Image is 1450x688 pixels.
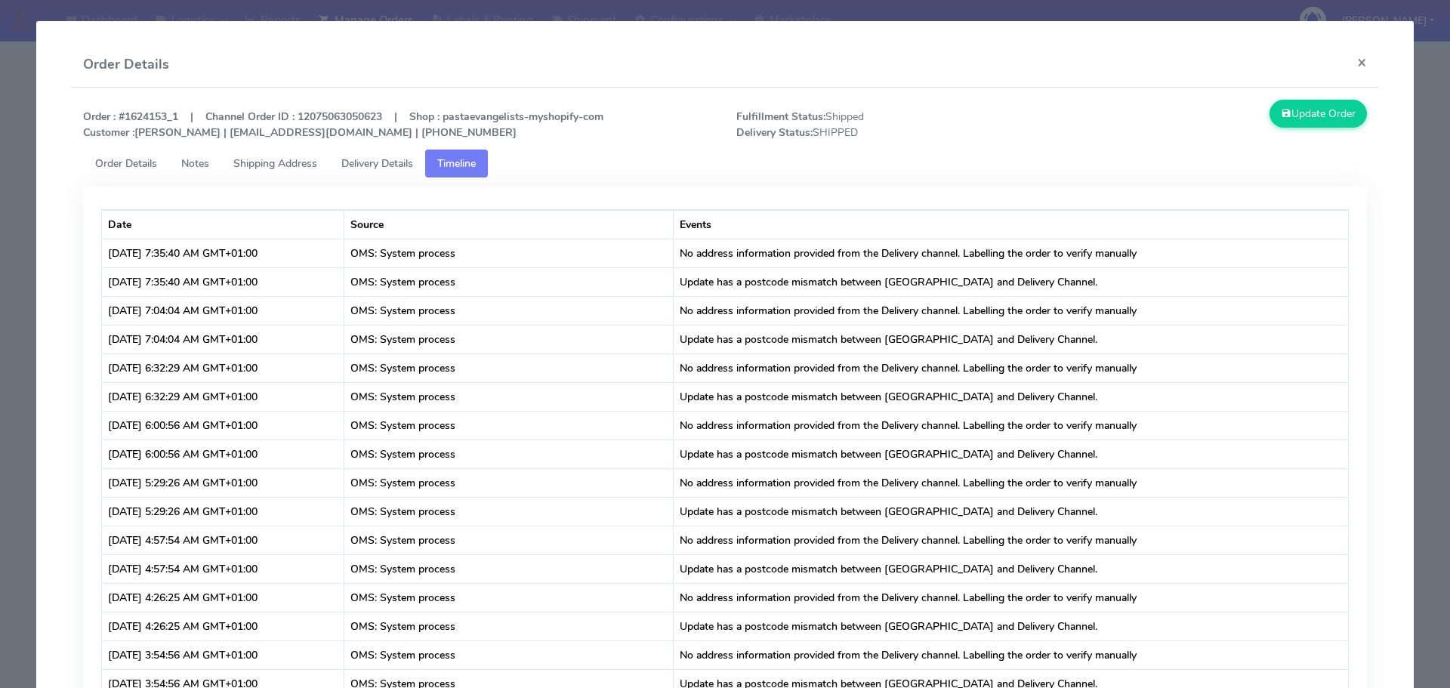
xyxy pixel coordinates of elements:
td: OMS: System process [344,353,674,382]
span: Notes [181,156,209,171]
td: OMS: System process [344,583,674,612]
td: OMS: System process [344,411,674,440]
td: OMS: System process [344,440,674,468]
td: OMS: System process [344,468,674,497]
td: No address information provided from the Delivery channel. Labelling the order to verify manually [674,583,1349,612]
span: Shipped SHIPPED [725,109,1052,140]
td: [DATE] 5:29:26 AM GMT+01:00 [102,497,344,526]
td: [DATE] 7:35:40 AM GMT+01:00 [102,239,344,267]
td: OMS: System process [344,382,674,411]
td: [DATE] 5:29:26 AM GMT+01:00 [102,468,344,497]
td: Update has a postcode mismatch between [GEOGRAPHIC_DATA] and Delivery Channel. [674,267,1349,296]
strong: Fulfillment Status: [736,110,825,124]
td: [DATE] 7:35:40 AM GMT+01:00 [102,267,344,296]
td: No address information provided from the Delivery channel. Labelling the order to verify manually [674,411,1349,440]
td: Update has a postcode mismatch between [GEOGRAPHIC_DATA] and Delivery Channel. [674,612,1349,640]
td: No address information provided from the Delivery channel. Labelling the order to verify manually [674,640,1349,669]
td: [DATE] 4:57:54 AM GMT+01:00 [102,526,344,554]
td: [DATE] 4:26:25 AM GMT+01:00 [102,612,344,640]
td: OMS: System process [344,296,674,325]
td: [DATE] 6:00:56 AM GMT+01:00 [102,440,344,468]
td: OMS: System process [344,554,674,583]
td: No address information provided from the Delivery channel. Labelling the order to verify manually [674,353,1349,382]
strong: Customer : [83,125,134,140]
td: [DATE] 6:32:29 AM GMT+01:00 [102,353,344,382]
td: OMS: System process [344,640,674,669]
td: OMS: System process [344,239,674,267]
td: No address information provided from the Delivery channel. Labelling the order to verify manually [674,296,1349,325]
td: No address information provided from the Delivery channel. Labelling the order to verify manually [674,526,1349,554]
strong: Order : #1624153_1 | Channel Order ID : 12075063050623 | Shop : pastaevangelists-myshopify-com [P... [83,110,603,140]
td: [DATE] 3:54:56 AM GMT+01:00 [102,640,344,669]
td: No address information provided from the Delivery channel. Labelling the order to verify manually [674,468,1349,497]
td: OMS: System process [344,497,674,526]
span: Order Details [95,156,157,171]
td: Update has a postcode mismatch between [GEOGRAPHIC_DATA] and Delivery Channel. [674,554,1349,583]
td: [DATE] 4:57:54 AM GMT+01:00 [102,554,344,583]
td: Update has a postcode mismatch between [GEOGRAPHIC_DATA] and Delivery Channel. [674,440,1349,468]
td: Update has a postcode mismatch between [GEOGRAPHIC_DATA] and Delivery Channel. [674,497,1349,526]
td: OMS: System process [344,612,674,640]
td: [DATE] 6:00:56 AM GMT+01:00 [102,411,344,440]
span: Timeline [437,156,476,171]
span: Shipping Address [233,156,317,171]
td: [DATE] 7:04:04 AM GMT+01:00 [102,325,344,353]
span: Delivery Details [341,156,413,171]
td: Update has a postcode mismatch between [GEOGRAPHIC_DATA] and Delivery Channel. [674,382,1349,411]
strong: Delivery Status: [736,125,813,140]
h4: Order Details [83,54,169,75]
td: [DATE] 6:32:29 AM GMT+01:00 [102,382,344,411]
th: Date [102,210,344,239]
ul: Tabs [83,150,1368,177]
th: Source [344,210,674,239]
td: No address information provided from the Delivery channel. Labelling the order to verify manually [674,239,1349,267]
td: [DATE] 7:04:04 AM GMT+01:00 [102,296,344,325]
td: [DATE] 4:26:25 AM GMT+01:00 [102,583,344,612]
td: OMS: System process [344,325,674,353]
td: Update has a postcode mismatch between [GEOGRAPHIC_DATA] and Delivery Channel. [674,325,1349,353]
th: Events [674,210,1349,239]
td: OMS: System process [344,526,674,554]
td: OMS: System process [344,267,674,296]
button: Close [1345,42,1379,82]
